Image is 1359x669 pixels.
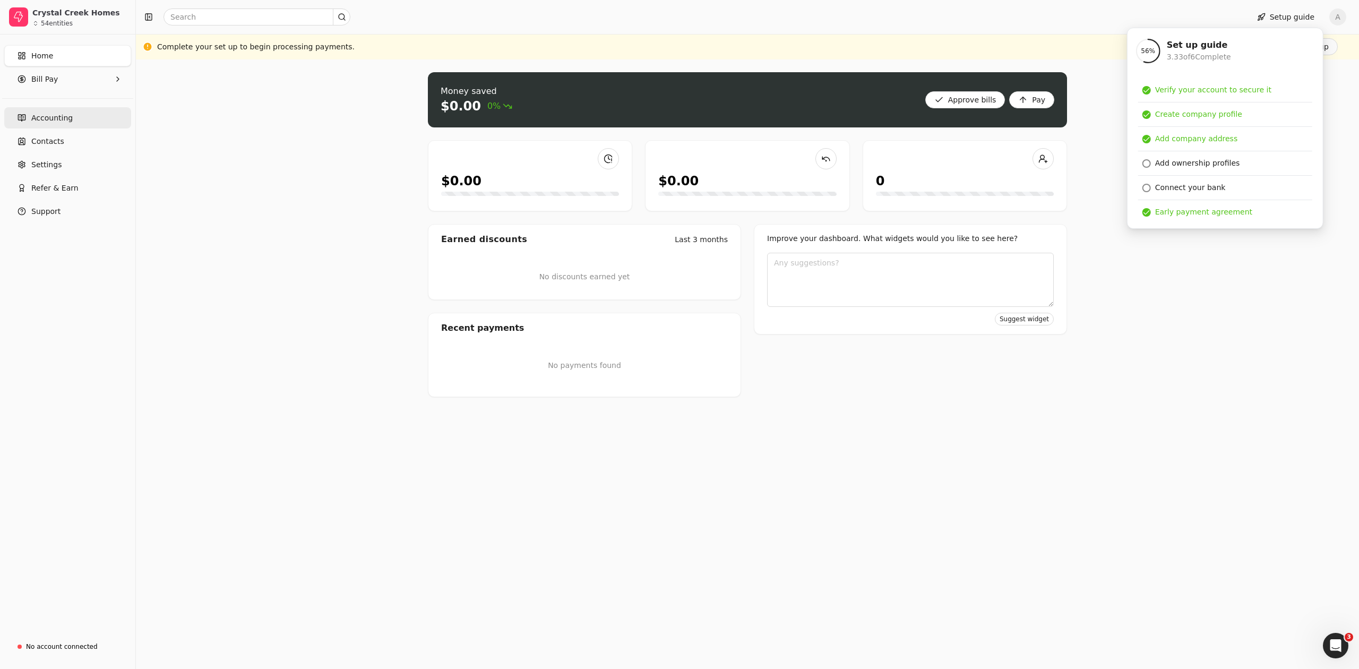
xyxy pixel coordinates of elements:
a: No account connected [4,637,131,656]
div: Early payment agreement [1155,207,1252,218]
input: Search [164,8,350,25]
a: Accounting [4,107,131,128]
div: Create company profile [1155,109,1242,120]
div: Improve your dashboard. What widgets would you like to see here? [767,233,1054,244]
div: Complete your set up to begin processing payments. [157,41,355,53]
a: Contacts [4,131,131,152]
div: No account connected [26,642,98,651]
span: Accounting [31,113,73,124]
div: Add ownership profiles [1155,158,1240,169]
span: Refer & Earn [31,183,79,194]
div: Earned discounts [441,233,527,246]
div: No discounts earned yet [539,254,630,299]
div: 3.33 of 6 Complete [1167,52,1231,63]
div: 0 [876,171,885,191]
div: Add company address [1155,133,1238,144]
button: Suggest widget [995,313,1054,325]
span: Contacts [31,136,64,147]
button: Refer & Earn [4,177,131,199]
span: 56 % [1141,46,1155,56]
div: 54 entities [41,20,73,27]
span: 0% [487,100,512,113]
a: Settings [4,154,131,175]
div: $0.00 [441,171,481,191]
div: Last 3 months [675,234,728,245]
span: 3 [1345,633,1353,641]
div: Set up guide [1167,39,1231,52]
button: Support [4,201,131,222]
button: Pay [1009,91,1054,108]
div: $0.00 [658,171,699,191]
div: Connect your bank [1155,182,1226,193]
div: Crystal Creek Homes [32,7,126,18]
div: Recent payments [428,313,741,343]
span: Bill Pay [31,74,58,85]
span: Support [31,206,61,217]
p: No payments found [441,360,728,371]
a: Home [4,45,131,66]
div: $0.00 [441,98,481,115]
div: Setup guide [1127,28,1323,229]
div: Money saved [441,85,512,98]
div: Verify your account to secure it [1155,84,1271,96]
button: Setup guide [1249,8,1323,25]
iframe: Intercom live chat [1323,633,1348,658]
button: Approve bills [925,91,1005,108]
span: Settings [31,159,62,170]
span: Home [31,50,53,62]
button: A [1329,8,1346,25]
button: Bill Pay [4,68,131,90]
